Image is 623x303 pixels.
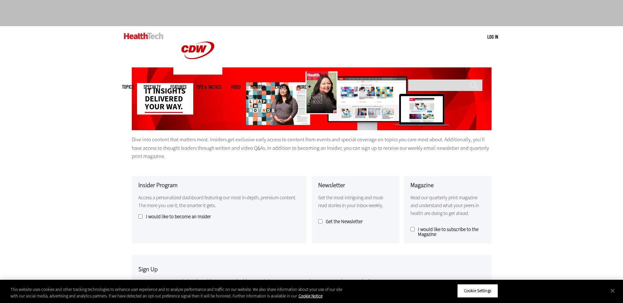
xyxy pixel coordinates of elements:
a: Video [231,84,241,89]
label: I would like to subscribe to the Magazine [410,227,485,237]
a: More information about your privacy [299,293,322,299]
button: Close [605,283,620,298]
div: IT insights delivered [137,83,193,115]
img: Home [124,33,164,39]
h3: Sign Up [138,266,393,273]
span: your way. [145,101,183,113]
div: This website uses cookies and other tracking technologies to enhance user experience and to analy... [10,286,343,299]
p: Create your account below by adding an email address and choosing a password, or, sign in with yo... [138,277,393,286]
a: Events [275,84,287,89]
div: User menu [487,33,498,40]
p: Dive into content that matters most. Insiders get exclusive early access to content from events a... [132,135,492,161]
span: More [297,84,311,89]
a: CDW [173,69,222,76]
p: Read our quarterly print magazine and understand what your peers in health are doing to get ahead. [410,194,485,217]
h3: Newsletter [318,182,393,188]
a: Log in [487,34,498,40]
label: Get the Newsletter [318,219,393,224]
label: I would like to become an Insider [138,214,300,219]
h3: Magazine [410,182,485,188]
span: Topics [122,84,134,89]
span: Specialty [144,84,161,89]
button: Cookie Settings [457,284,498,298]
a: Tips & Tactics [196,84,221,89]
p: Get the most intriguing and must-read stories in your inbox weekly. [318,194,393,209]
a: MonITor [251,84,265,89]
h3: Insider Program [138,182,300,188]
p: Access a personalized dashboard featuring our most in-depth, premium content. The more you use it... [138,194,300,209]
img: Home [173,26,222,75]
a: Features [170,84,186,89]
